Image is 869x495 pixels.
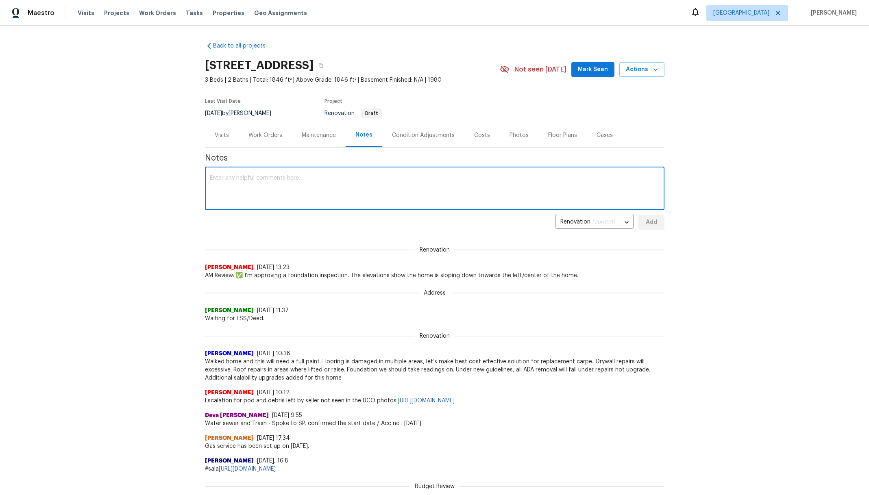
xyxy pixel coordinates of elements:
[205,111,222,116] span: [DATE]
[355,131,372,139] div: Notes
[219,466,276,472] a: [URL][DOMAIN_NAME]
[398,398,455,404] a: [URL][DOMAIN_NAME]
[410,482,460,491] span: Budget Review
[619,62,664,77] button: Actions
[257,351,290,356] span: [DATE] 10:38
[205,358,664,382] span: Walked home and this will need a full paint. Flooring is damaged in multiple areas, let’s make be...
[302,131,336,139] div: Maintenance
[205,76,500,84] span: 3 Beds | 2 Baths | Total: 1846 ft² | Above Grade: 1846 ft² | Basement Finished: N/A | 1980
[325,99,342,104] span: Project
[257,435,290,441] span: [DATE] 17:34
[713,9,769,17] span: [GEOGRAPHIC_DATA]
[257,265,290,270] span: [DATE] 13:23
[205,350,254,358] span: [PERSON_NAME]
[205,315,664,323] span: Waiting for FSS/Deed.
[139,9,176,17] span: Work Orders
[392,131,455,139] div: Condition Adjustments
[325,111,382,116] span: Renovation
[205,411,269,419] span: Deva [PERSON_NAME]
[257,390,290,395] span: [DATE] 10:12
[257,458,288,464] span: [DATE], 16:8
[205,457,254,465] span: [PERSON_NAME]
[205,154,664,162] span: Notes
[254,9,307,17] span: Geo Assignments
[205,109,281,118] div: by [PERSON_NAME]
[474,131,490,139] div: Costs
[578,65,608,75] span: Mark Seen
[213,9,244,17] span: Properties
[205,263,254,271] span: [PERSON_NAME]
[215,131,229,139] div: Visits
[808,9,857,17] span: [PERSON_NAME]
[28,9,54,17] span: Maestro
[419,289,451,297] span: Address
[205,397,664,405] span: Escalation for pod and debris left by seller not seen in the DCO photos:
[555,213,634,232] div: Renovation (current)
[205,434,254,442] span: [PERSON_NAME]
[597,131,613,139] div: Cases
[592,219,615,225] span: (current)
[272,412,302,418] span: [DATE] 9:55
[205,389,254,397] span: [PERSON_NAME]
[415,332,455,340] span: Renovation
[205,99,241,104] span: Last Visit Date
[257,308,289,313] span: [DATE] 11:37
[626,65,658,75] span: Actions
[104,9,129,17] span: Projects
[571,62,614,77] button: Mark Seen
[205,306,254,315] span: [PERSON_NAME]
[186,10,203,16] span: Tasks
[205,61,314,69] h2: [STREET_ADDRESS]
[205,42,283,50] a: Back to all projects
[548,131,577,139] div: Floor Plans
[78,9,94,17] span: Visits
[415,246,455,254] span: Renovation
[205,271,664,280] span: AM Review: ✅ I’m approving a foundation inspection. The elevations show the home is sloping down ...
[205,419,664,428] span: Water sewer and Trash - Spoke to SP, confirmed the start date / Acc no : [DATE]
[514,65,566,74] span: Not seen [DATE]
[362,111,381,116] span: Draft
[205,465,664,473] span: #sala
[205,442,664,450] span: Gas service has been set up on [DATE].
[510,131,529,139] div: Photos
[248,131,282,139] div: Work Orders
